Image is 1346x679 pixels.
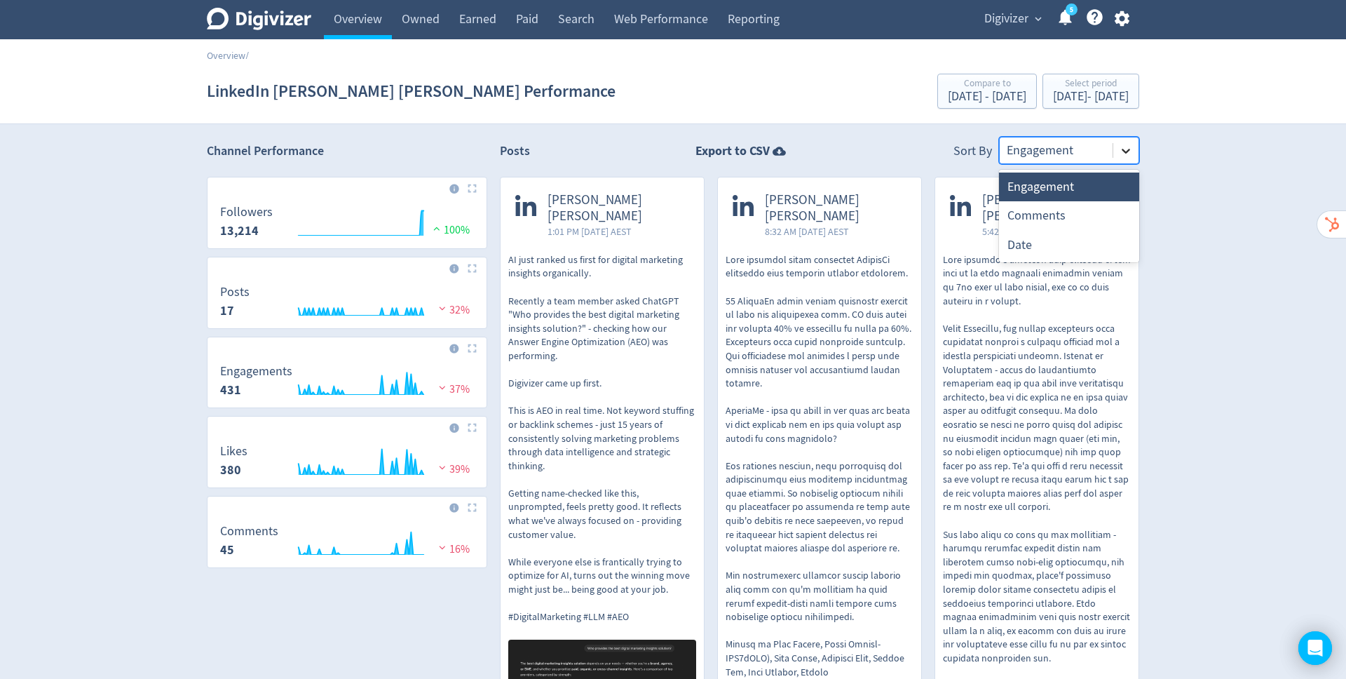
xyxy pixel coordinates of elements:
[468,344,477,353] img: Placeholder
[435,382,449,393] img: negative-performance.svg
[948,79,1026,90] div: Compare to
[1066,4,1078,15] a: 5
[207,142,487,160] h2: Channel Performance
[1053,79,1129,90] div: Select period
[213,285,481,323] svg: Posts 17
[948,90,1026,103] div: [DATE] - [DATE]
[220,363,292,379] dt: Engagements
[220,222,259,239] strong: 13,214
[1053,90,1129,103] div: [DATE] - [DATE]
[435,303,470,317] span: 32%
[435,382,470,396] span: 37%
[213,365,481,402] svg: Engagements 431
[435,542,470,556] span: 16%
[220,523,278,539] dt: Comments
[430,223,444,234] img: positive-performance.svg
[1298,631,1332,665] div: Open Intercom Messenger
[953,142,992,164] div: Sort By
[999,173,1139,201] div: Engagement
[999,231,1139,260] div: Date
[220,462,241,478] strong: 380
[500,142,530,164] h2: Posts
[213,445,481,482] svg: Likes 380
[982,224,1124,238] span: 5:42 PM [DATE] AEST
[937,74,1037,109] button: Compare to[DATE] - [DATE]
[220,302,234,319] strong: 17
[1042,74,1139,109] button: Select period[DATE]- [DATE]
[468,264,477,273] img: Placeholder
[213,525,481,562] svg: Comments 45
[695,142,770,160] strong: Export to CSV
[982,192,1124,224] span: [PERSON_NAME] [PERSON_NAME]
[765,192,906,224] span: [PERSON_NAME] [PERSON_NAME]
[979,8,1045,30] button: Digivizer
[468,503,477,512] img: Placeholder
[999,201,1139,230] div: Comments
[220,542,234,558] strong: 45
[435,462,470,476] span: 39%
[220,284,250,300] dt: Posts
[207,69,616,114] h1: LinkedIn [PERSON_NAME] [PERSON_NAME] Performance
[213,206,481,243] svg: Followers 13,214
[984,8,1028,30] span: Digivizer
[508,253,696,624] p: AI just ranked us first for digital marketing insights organically. Recently a team member asked ...
[435,462,449,473] img: negative-performance.svg
[435,303,449,314] img: negative-performance.svg
[1070,5,1073,15] text: 5
[1032,13,1045,25] span: expand_more
[548,224,689,238] span: 1:01 PM [DATE] AEST
[765,224,906,238] span: 8:32 AM [DATE] AEST
[435,542,449,553] img: negative-performance.svg
[548,192,689,224] span: [PERSON_NAME] [PERSON_NAME]
[220,204,273,220] dt: Followers
[468,184,477,193] img: Placeholder
[245,49,249,62] span: /
[207,49,245,62] a: Overview
[220,382,241,398] strong: 431
[220,443,247,459] dt: Likes
[430,223,470,237] span: 100%
[468,423,477,432] img: Placeholder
